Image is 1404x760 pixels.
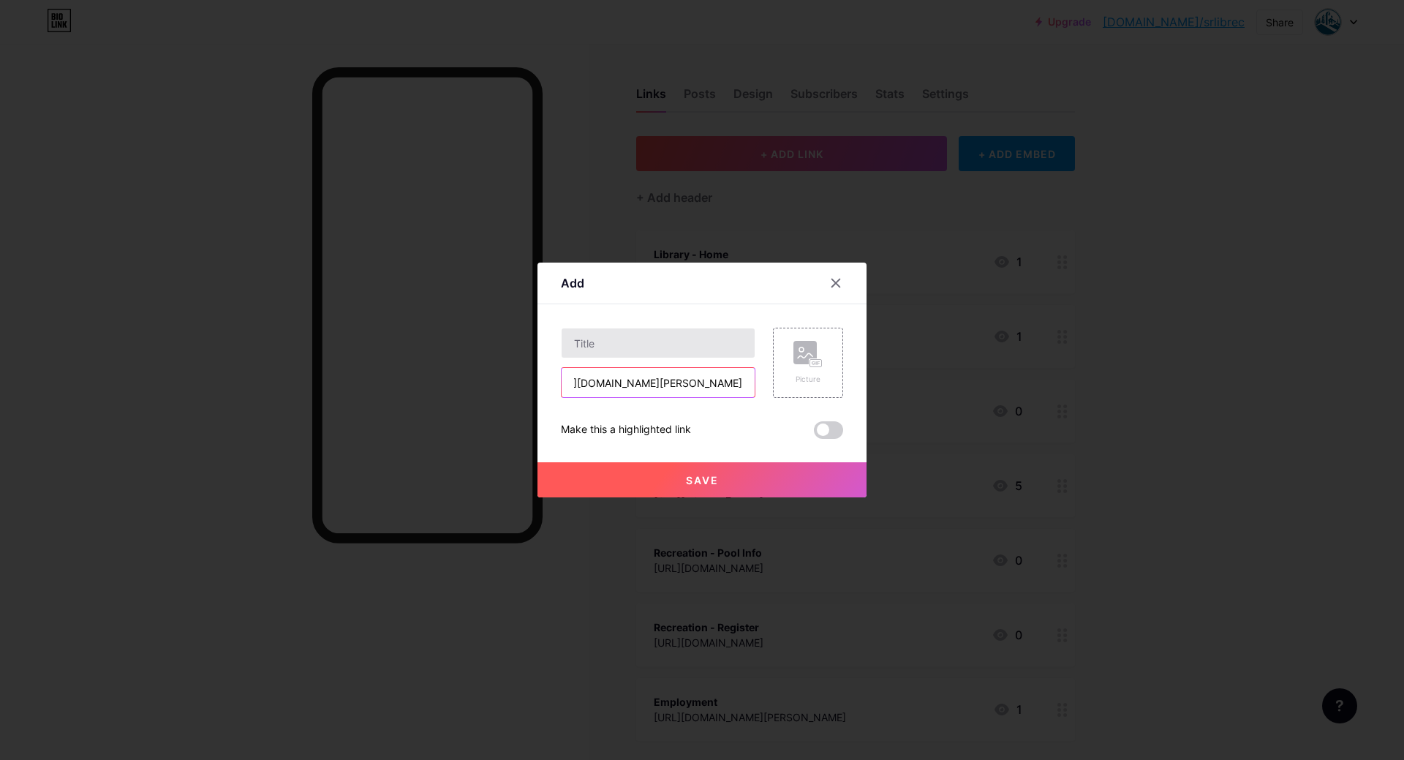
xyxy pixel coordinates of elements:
[793,374,823,385] div: Picture
[562,368,755,397] input: URL
[562,328,755,358] input: Title
[561,274,584,292] div: Add
[537,462,867,497] button: Save
[686,474,719,486] span: Save
[561,421,691,439] div: Make this a highlighted link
